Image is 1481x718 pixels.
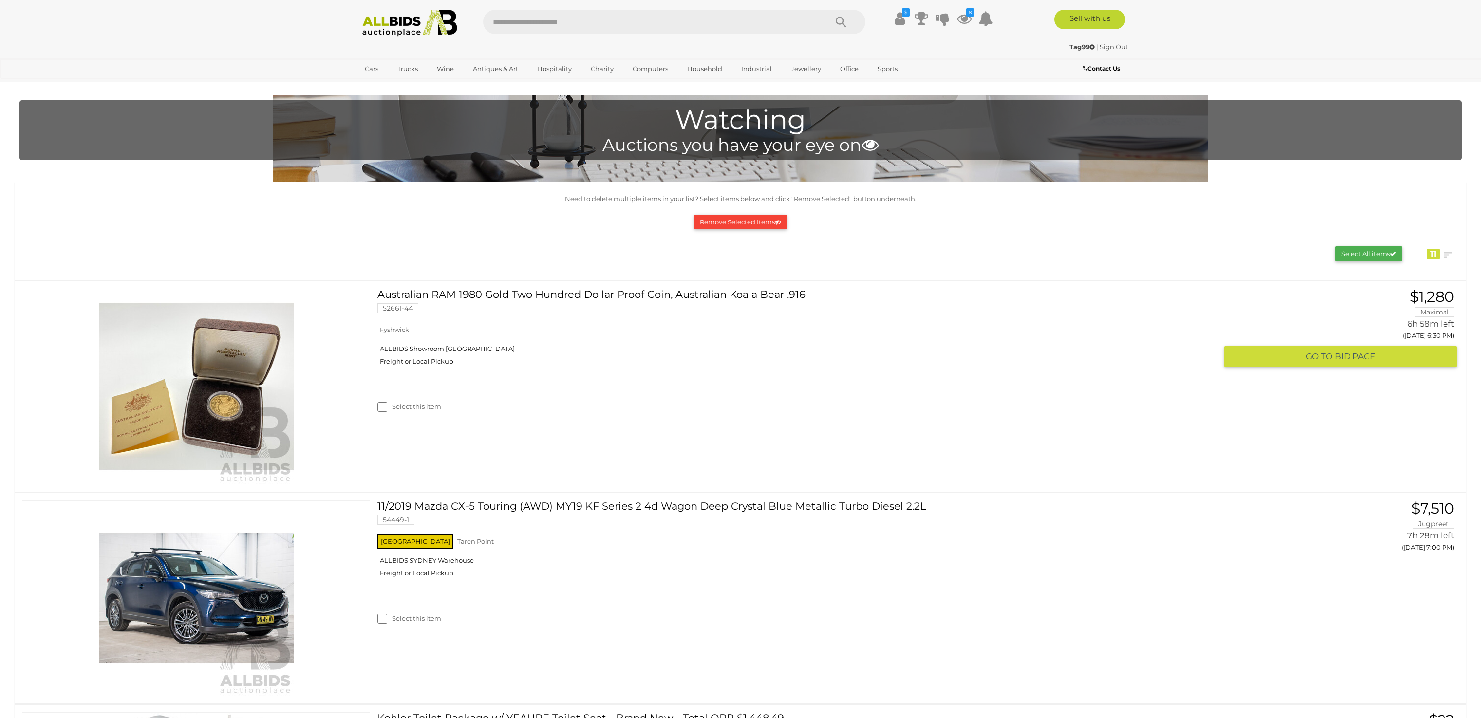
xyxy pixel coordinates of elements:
div: 11 [1427,249,1440,259]
strong: Tag99 [1069,43,1095,51]
a: Trucks [391,61,424,77]
a: Charity [584,61,620,77]
button: Select All items [1335,246,1402,261]
label: Select this item [377,402,441,411]
a: $7,510 Jugpreet 7h 28m left ([DATE] 7:00 PM) [1232,500,1457,557]
a: [GEOGRAPHIC_DATA] [358,77,440,93]
a: Office [834,61,865,77]
img: 54449-1a_ex.jpg [99,501,294,696]
a: Antiques & Art [467,61,525,77]
button: Search [817,10,865,34]
a: $ [893,10,907,27]
a: Computers [626,61,675,77]
button: GO TOBID PAGE [1224,346,1457,367]
span: | [1096,43,1098,51]
a: Sell with us [1054,10,1125,29]
a: Wine [431,61,460,77]
p: Need to delete multiple items in your list? Select items below and click "Remove Selected" button... [19,193,1462,204]
span: $1,280 [1410,288,1454,306]
h4: Auctions you have your eye on [24,136,1457,155]
a: Household [681,61,729,77]
label: Select this item [377,614,441,623]
i: 8 [966,8,974,17]
span: GO TO [1306,351,1335,362]
a: Hospitality [531,61,578,77]
a: Industrial [735,61,778,77]
a: Sports [871,61,904,77]
a: Contact Us [1083,63,1123,74]
i: $ [902,8,910,17]
button: Remove Selected Items [694,215,787,230]
b: Contact Us [1083,65,1120,72]
a: Sign Out [1100,43,1128,51]
img: 52661-44a.jpeg [99,289,294,484]
a: Tag99 [1069,43,1096,51]
a: Jewellery [785,61,827,77]
a: 11/2019 Mazda CX-5 Touring (AWD) MY19 KF Series 2 4d Wagon Deep Crystal Blue Metallic Turbo Diese... [385,500,1217,532]
a: Australian RAM 1980 Gold Two Hundred Dollar Proof Coin, Australian Koala Bear .916 52661-44 [385,289,1217,320]
img: Allbids.com.au [357,10,463,37]
a: $1,280 Maximal 6h 58m left ([DATE] 6:30 PM) GO TOBID PAGE [1232,289,1457,368]
a: 8 [957,10,972,27]
h1: Watching [24,105,1457,135]
a: Cars [358,61,385,77]
span: BID PAGE [1335,351,1375,362]
span: $7,510 [1411,499,1454,517]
